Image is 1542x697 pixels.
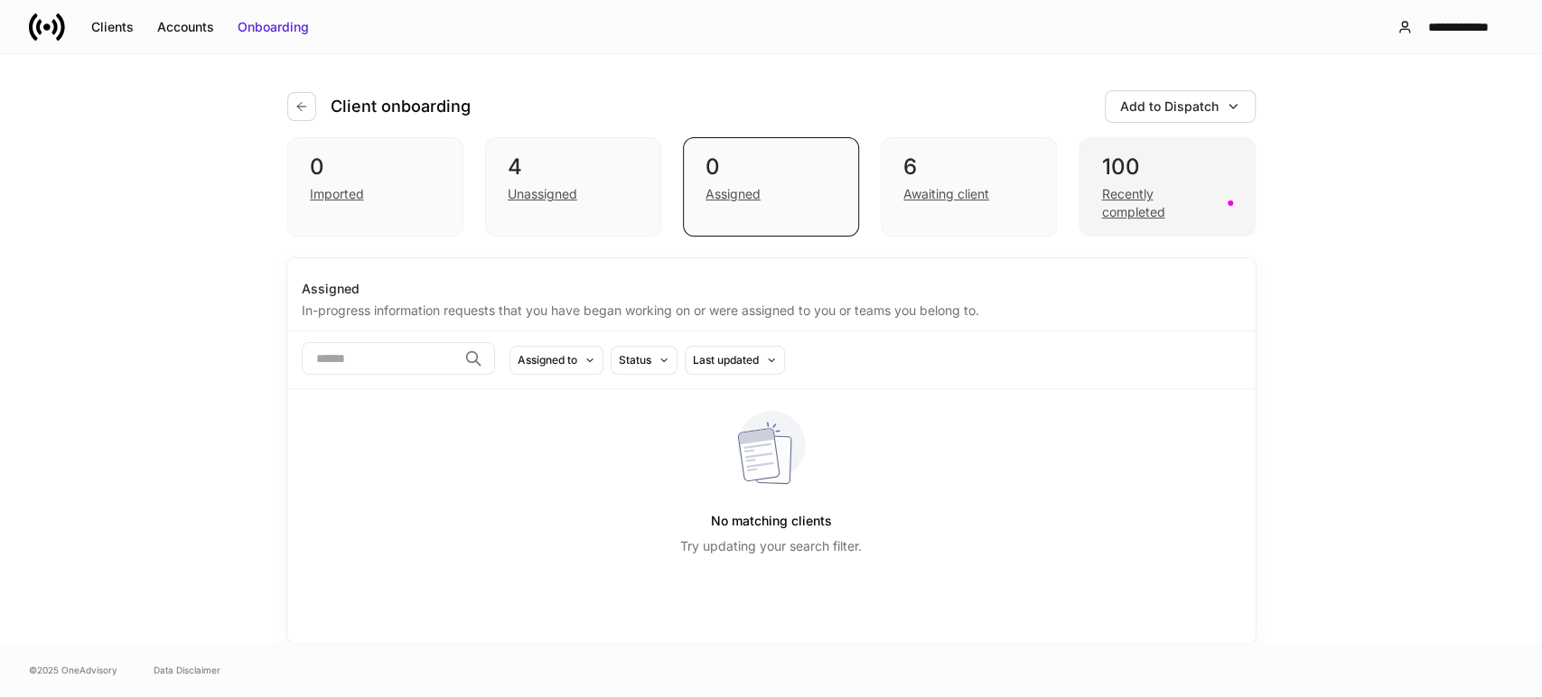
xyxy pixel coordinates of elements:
div: 0Imported [287,137,463,237]
div: Assigned [706,185,761,203]
div: 0Assigned [683,137,859,237]
button: Assigned to [509,346,603,375]
div: Last updated [693,351,759,368]
div: 100Recently completed [1079,137,1255,237]
div: 6Awaiting client [881,137,1057,237]
div: Unassigned [508,185,577,203]
div: 4 [508,153,639,181]
button: Add to Dispatch [1105,90,1256,123]
h4: Client onboarding [331,96,471,117]
div: Accounts [157,18,214,36]
div: Awaiting client [903,185,989,203]
span: © 2025 OneAdvisory [29,663,117,677]
div: In-progress information requests that you have began working on or were assigned to you or teams ... [302,298,1241,320]
button: Accounts [145,13,226,42]
div: Onboarding [238,18,309,36]
p: Try updating your search filter. [680,537,862,555]
div: Recently completed [1101,185,1216,221]
h5: No matching clients [711,505,832,537]
div: Assigned [302,280,1241,298]
div: Assigned to [518,351,577,368]
div: 6 [903,153,1034,181]
button: Status [611,346,678,375]
button: Onboarding [226,13,321,42]
div: Imported [310,185,364,203]
div: Status [619,351,651,368]
a: Data Disclaimer [154,663,220,677]
div: Add to Dispatch [1120,98,1219,116]
div: 100 [1101,153,1232,181]
div: 0 [706,153,836,181]
div: 4Unassigned [485,137,661,237]
div: 0 [310,153,441,181]
div: Clients [91,18,134,36]
button: Last updated [685,346,785,375]
button: Clients [79,13,145,42]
